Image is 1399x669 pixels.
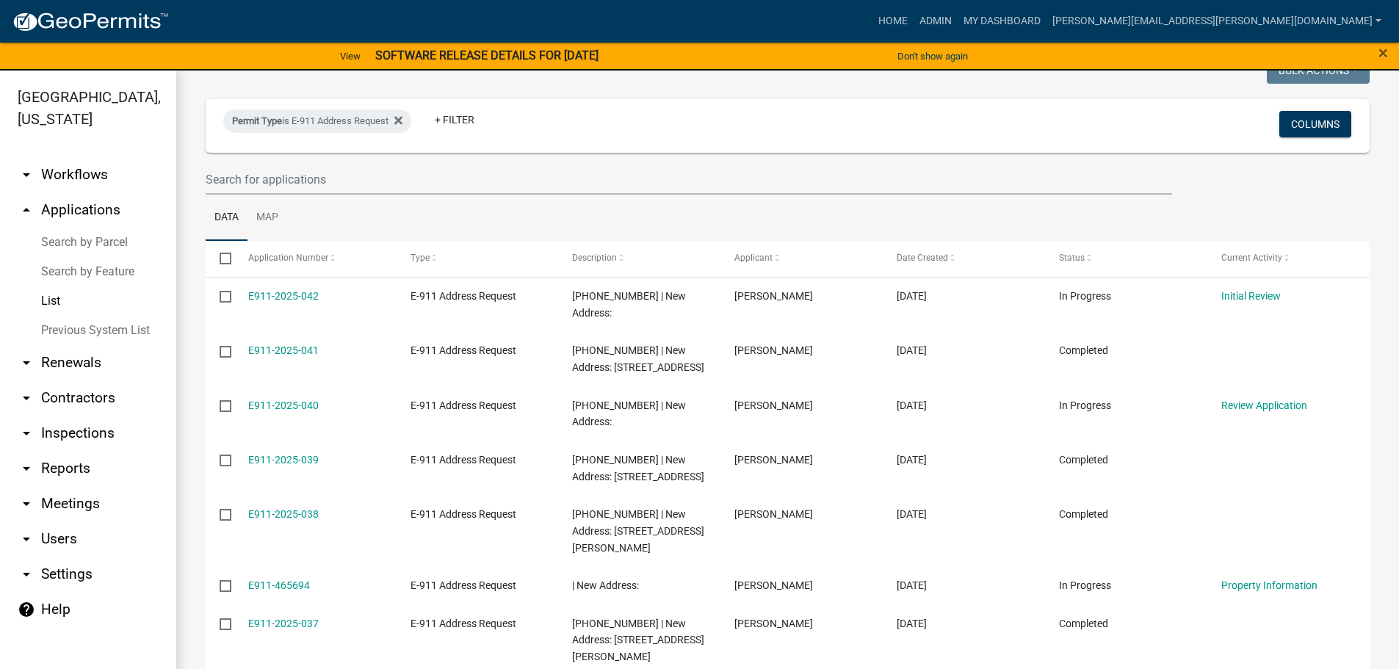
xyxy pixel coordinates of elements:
[411,618,516,629] span: E-911 Address Request
[734,399,813,411] span: Sheila Butterfield
[897,290,927,302] span: 09/09/2025
[411,253,430,263] span: Type
[872,7,914,35] a: Home
[206,164,1172,195] input: Search for applications
[18,601,35,618] i: help
[734,508,813,520] span: Katie
[1267,57,1370,84] button: Bulk Actions
[248,344,319,356] a: E911-2025-041
[247,195,287,242] a: Map
[1059,344,1108,356] span: Completed
[1279,111,1351,137] button: Columns
[1046,7,1387,35] a: [PERSON_NAME][EMAIL_ADDRESS][PERSON_NAME][DOMAIN_NAME]
[897,253,948,263] span: Date Created
[396,241,558,276] datatable-header-cell: Type
[248,508,319,520] a: E911-2025-038
[1059,454,1108,466] span: Completed
[18,354,35,372] i: arrow_drop_down
[572,253,617,263] span: Description
[892,44,974,68] button: Don't show again
[897,508,927,520] span: 08/21/2025
[1221,399,1307,411] a: Review Application
[1059,508,1108,520] span: Completed
[18,530,35,548] i: arrow_drop_down
[883,241,1045,276] datatable-header-cell: Date Created
[18,460,35,477] i: arrow_drop_down
[411,399,516,411] span: E-911 Address Request
[18,424,35,442] i: arrow_drop_down
[958,7,1046,35] a: My Dashboard
[572,344,704,373] span: 63-022-2200 | New Address: 4340 Hwy 27
[206,195,247,242] a: Data
[411,454,516,466] span: E-911 Address Request
[234,241,396,276] datatable-header-cell: Application Number
[1059,618,1108,629] span: Completed
[232,115,282,126] span: Permit Type
[734,344,813,356] span: Isaac Wolter
[1378,44,1388,62] button: Close
[334,44,366,68] a: View
[1059,290,1111,302] span: In Progress
[897,344,927,356] span: 09/08/2025
[1378,43,1388,63] span: ×
[572,399,686,428] span: 98-010-1300 | New Address:
[18,166,35,184] i: arrow_drop_down
[572,618,704,663] span: 81-067-6544 | New Address: 1320 Jay West Rd
[18,201,35,219] i: arrow_drop_up
[897,454,927,466] span: 08/22/2025
[734,579,813,591] span: Andrew Xiong
[411,579,516,591] span: E-911 Address Request
[897,399,927,411] span: 08/27/2025
[1221,579,1317,591] a: Property Information
[1045,241,1207,276] datatable-header-cell: Status
[734,253,773,263] span: Applicant
[572,454,704,482] span: 75-010-3660 | New Address: 6473 Hwy 27
[897,579,927,591] span: 08/18/2025
[572,508,704,554] span: 39-020-1493 | New Address: 3157 Bent Trout Lk Rd
[248,579,310,591] a: E911-465694
[423,106,486,133] a: + Filter
[734,618,813,629] span: Heath Johnson
[720,241,883,276] datatable-header-cell: Applicant
[411,290,516,302] span: E-911 Address Request
[248,454,319,466] a: E911-2025-039
[411,344,516,356] span: E-911 Address Request
[572,290,686,319] span: 48-020-1580 | New Address:
[558,241,720,276] datatable-header-cell: Description
[248,290,319,302] a: E911-2025-042
[375,48,599,62] strong: SOFTWARE RELEASE DETAILS FOR [DATE]
[18,389,35,407] i: arrow_drop_down
[18,495,35,513] i: arrow_drop_down
[1059,253,1085,263] span: Status
[248,399,319,411] a: E911-2025-040
[1221,290,1281,302] a: Initial Review
[914,7,958,35] a: Admin
[248,618,319,629] a: E911-2025-037
[734,290,813,302] span: Brian Olson
[206,241,234,276] datatable-header-cell: Select
[411,508,516,520] span: E-911 Address Request
[1059,399,1111,411] span: In Progress
[18,565,35,583] i: arrow_drop_down
[248,253,328,263] span: Application Number
[897,618,927,629] span: 08/12/2025
[1207,241,1370,276] datatable-header-cell: Current Activity
[1059,579,1111,591] span: In Progress
[223,109,411,133] div: is E-911 Address Request
[734,454,813,466] span: Mandie Resberg
[572,579,639,591] span: | New Address:
[1221,253,1282,263] span: Current Activity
